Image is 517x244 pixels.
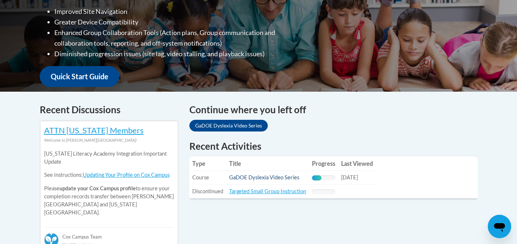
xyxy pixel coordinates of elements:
th: Type [189,156,226,171]
a: Targeted Small Group Instruction [229,188,306,194]
span: [DATE] [341,174,358,180]
iframe: Button to launch messaging window [488,215,511,238]
span: Course [192,174,209,180]
li: Enhanced Group Collaboration Tools (Action plans, Group communication and collaboration tools, re... [54,27,304,49]
div: Progress, % [312,175,322,180]
th: Last Viewed [338,156,376,171]
h4: Recent Discussions [40,103,178,117]
div: Welcome to [PERSON_NAME][GEOGRAPHIC_DATA]! [44,136,174,144]
h4: Continue where you left off [189,103,478,117]
p: See instructions: [44,171,174,179]
li: Greater Device Compatibility [54,17,304,27]
th: Progress [309,156,338,171]
p: [US_STATE] Literacy Academy Integration Important Update [44,150,174,166]
a: ATTN [US_STATE] Members [44,125,144,135]
a: GaDOE Dyslexia Video Series [229,174,299,180]
li: Diminished progression issues (site lag, video stalling, and playback issues) [54,49,304,59]
h1: Recent Activities [189,140,478,153]
li: Improved Site Navigation [54,6,304,17]
b: update your Cox Campus profile [59,185,136,191]
a: Updating Your Profile on Cox Campus [83,172,170,178]
a: Quick Start Guide [40,66,119,87]
div: Cox Campus Team [44,227,174,240]
a: GaDOE Dyslexia Video Series [189,120,268,131]
span: Discontinued [192,188,223,194]
th: Title [226,156,309,171]
div: Please to ensure your completion records transfer between [PERSON_NAME][GEOGRAPHIC_DATA] and [US_... [44,144,174,222]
